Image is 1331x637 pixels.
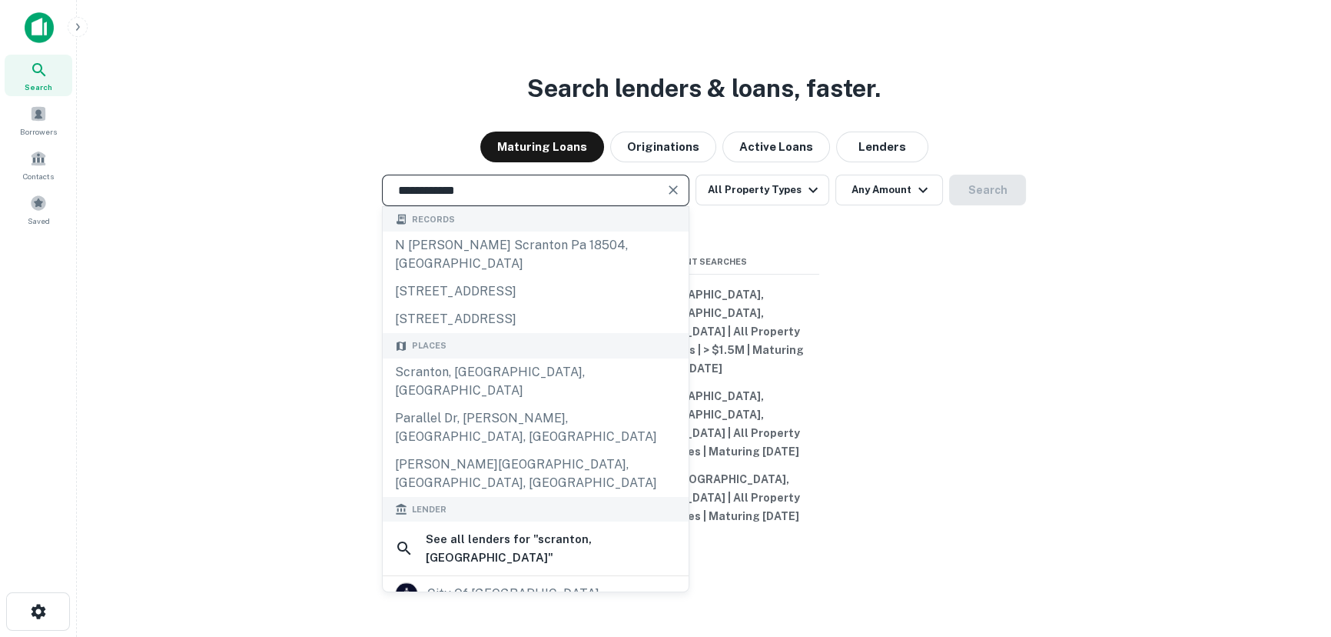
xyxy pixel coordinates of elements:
[383,278,689,305] div: [STREET_ADDRESS]
[426,530,676,566] h6: See all lenders for " scranton, [GEOGRAPHIC_DATA] "
[412,339,446,352] span: Places
[589,465,819,530] button: Holyoke, [GEOGRAPHIC_DATA], [GEOGRAPHIC_DATA] | All Property Types | All Types | Maturing [DATE]
[383,451,689,497] div: [PERSON_NAME][GEOGRAPHIC_DATA], [GEOGRAPHIC_DATA], [GEOGRAPHIC_DATA]
[5,188,72,230] a: Saved
[383,578,689,610] a: city of [GEOGRAPHIC_DATA]
[396,583,417,605] img: picture
[383,359,689,405] div: Scranton, [GEOGRAPHIC_DATA], [GEOGRAPHIC_DATA]
[427,582,599,605] div: city of [GEOGRAPHIC_DATA]
[610,132,716,162] button: Originations
[23,170,54,182] span: Contacts
[589,382,819,465] button: [GEOGRAPHIC_DATA], [GEOGRAPHIC_DATA], [GEOGRAPHIC_DATA] | All Property Types | All Types | Maturi...
[480,132,604,162] button: Maturing Loans
[412,213,455,226] span: Records
[695,175,829,205] button: All Property Types
[383,305,689,333] div: [STREET_ADDRESS]
[25,12,54,43] img: capitalize-icon.png
[589,255,819,268] span: Recent Searches
[5,55,72,96] a: Search
[527,70,881,107] h3: Search lenders & loans, faster.
[25,81,52,93] span: Search
[1254,514,1331,588] iframe: Chat Widget
[20,125,57,138] span: Borrowers
[589,281,819,382] button: [GEOGRAPHIC_DATA], [GEOGRAPHIC_DATA], [GEOGRAPHIC_DATA] | All Property Types | All Types | > $1.5...
[5,99,72,141] a: Borrowers
[836,132,928,162] button: Lenders
[383,405,689,451] div: Parallel Dr, [PERSON_NAME], [GEOGRAPHIC_DATA], [GEOGRAPHIC_DATA]
[662,179,684,201] button: Clear
[383,232,689,278] div: n [PERSON_NAME] scranton pa 18504, [GEOGRAPHIC_DATA]
[28,215,50,227] span: Saved
[5,144,72,185] a: Contacts
[722,132,830,162] button: Active Loans
[835,175,943,205] button: Any Amount
[412,503,446,516] span: Lender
